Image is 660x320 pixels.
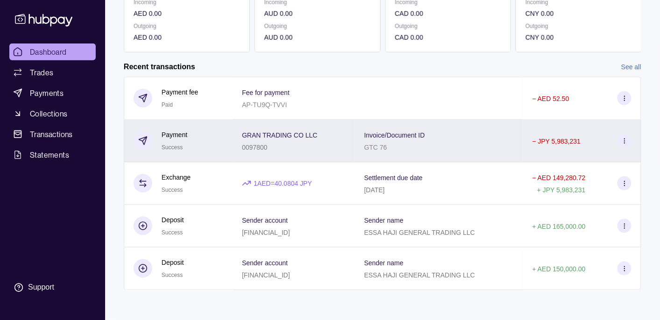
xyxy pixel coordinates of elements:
[242,131,318,139] p: GRAN TRADING CO LLC
[9,64,96,81] a: Trades
[9,126,96,143] a: Transactions
[525,21,632,31] p: Outgoing
[30,46,67,58] span: Dashboard
[162,229,183,236] span: Success
[395,8,502,19] p: CAD 0.00
[162,187,183,193] span: Success
[9,44,96,60] a: Dashboard
[242,89,290,96] p: Fee for payment
[242,259,288,267] p: Sender account
[124,62,195,72] h2: Recent transactions
[242,229,290,236] p: [FINANCIAL_ID]
[9,85,96,102] a: Payments
[264,8,371,19] p: AUD 0.00
[162,215,184,225] p: Deposit
[30,149,69,160] span: Statements
[621,62,641,72] a: See all
[532,265,586,273] p: + AED 150,000.00
[134,8,240,19] p: AED 0.00
[364,174,423,182] p: Settlement due date
[264,32,371,43] p: AUD 0.00
[242,101,287,109] p: AP-TU9Q-TVVI
[162,144,183,151] span: Success
[30,108,67,119] span: Collections
[242,217,288,224] p: Sender account
[162,130,187,140] p: Payment
[9,146,96,163] a: Statements
[364,144,387,151] p: GTC 76
[364,259,404,267] p: Sender name
[9,278,96,298] a: Support
[134,32,240,43] p: AED 0.00
[364,271,475,279] p: ESSA HAJI GENERAL TRADING LLC
[364,229,475,236] p: ESSA HAJI GENERAL TRADING LLC
[162,172,191,182] p: Exchange
[395,21,502,31] p: Outgoing
[28,283,54,293] div: Support
[395,32,502,43] p: CAD 0.00
[162,272,183,278] span: Success
[525,32,632,43] p: CNY 0.00
[30,67,53,78] span: Trades
[532,174,586,182] p: − AED 149,280.72
[364,217,404,224] p: Sender name
[532,138,581,145] p: − JPY 5,983,231
[537,186,586,194] p: + JPY 5,983,231
[254,178,312,189] p: 1 AED = 40.0804 JPY
[134,21,240,31] p: Outgoing
[242,271,290,279] p: [FINANCIAL_ID]
[162,257,184,268] p: Deposit
[242,144,268,151] p: 0097800
[525,8,632,19] p: CNY 0.00
[364,186,385,194] p: [DATE]
[30,87,64,99] span: Payments
[30,129,73,140] span: Transactions
[162,102,173,108] span: Paid
[532,223,586,230] p: + AED 165,000.00
[532,95,569,102] p: − AED 52.50
[364,131,425,139] p: Invoice/Document ID
[162,87,199,97] p: Payment fee
[9,105,96,122] a: Collections
[264,21,371,31] p: Outgoing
